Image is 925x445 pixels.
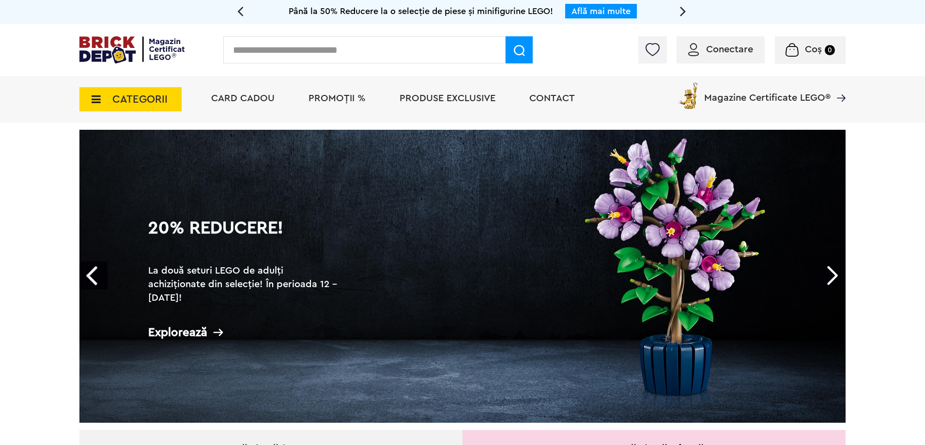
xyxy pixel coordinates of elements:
a: 20% Reducere!La două seturi LEGO de adulți achiziționate din selecție! În perioada 12 - [DATE]!Ex... [79,130,846,423]
span: Coș [805,45,822,54]
a: Contact [529,93,575,103]
a: Next [817,261,846,290]
a: Produse exclusive [400,93,495,103]
a: Prev [79,261,108,290]
a: Conectare [688,45,753,54]
span: CATEGORII [112,94,168,105]
span: Magazine Certificate LEGO® [704,80,831,103]
a: Magazine Certificate LEGO® [831,80,846,90]
span: Conectare [706,45,753,54]
div: Explorează [148,326,342,338]
h1: 20% Reducere! [148,219,342,254]
a: PROMOȚII % [308,93,366,103]
span: Până la 50% Reducere la o selecție de piese și minifigurine LEGO! [289,7,553,15]
a: Card Cadou [211,93,275,103]
a: Află mai multe [571,7,631,15]
small: 0 [825,45,835,55]
h2: La două seturi LEGO de adulți achiziționate din selecție! În perioada 12 - [DATE]! [148,264,342,305]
